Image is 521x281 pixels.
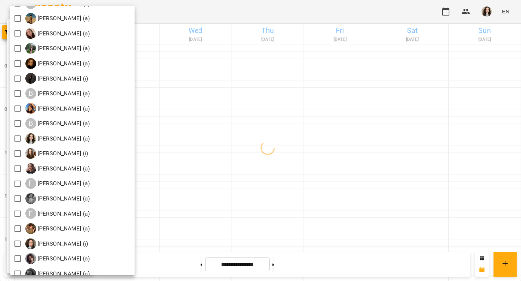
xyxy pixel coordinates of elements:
[25,73,88,84] a: В [PERSON_NAME] (і)
[36,44,90,53] p: [PERSON_NAME] (а)
[36,74,88,83] p: [PERSON_NAME] (і)
[25,43,90,54] a: Б [PERSON_NAME] (а)
[25,133,90,144] a: В [PERSON_NAME] (а)
[25,103,90,114] a: В [PERSON_NAME] (а)
[25,88,90,99] a: В [PERSON_NAME] (а)
[25,163,90,174] div: Гастінґс Катерина (а)
[25,268,90,279] div: Губич Христина (а)
[36,209,90,218] p: [PERSON_NAME] (а)
[25,13,90,24] div: Брежнєва Катерина Ігорівна (а)
[25,163,36,174] img: Г
[25,43,36,54] img: Б
[36,239,88,248] p: [PERSON_NAME] (і)
[36,14,90,23] p: [PERSON_NAME] (а)
[25,178,90,189] div: Гирич Кароліна (а)
[25,118,90,129] div: Войтенко Богдан (а)
[25,118,36,129] div: В
[25,253,90,264] div: Громик Софія (а)
[36,149,88,158] p: [PERSON_NAME] (і)
[25,28,36,39] img: Б
[36,89,90,98] p: [PERSON_NAME] (а)
[25,58,90,69] a: Б [PERSON_NAME] (а)
[25,148,36,159] img: Г
[25,43,90,54] div: Білокур Катерина (а)
[25,178,36,189] div: Г
[25,13,36,24] img: Б
[25,73,36,84] img: В
[25,88,90,99] div: Валюшко Іванна (а)
[25,118,90,129] a: В [PERSON_NAME] (а)
[25,208,90,219] div: Гончаренко Максим (а)
[36,179,90,188] p: [PERSON_NAME] (а)
[25,148,88,159] a: Г [PERSON_NAME] (і)
[25,208,90,219] a: Г [PERSON_NAME] (а)
[36,269,90,278] p: [PERSON_NAME] (а)
[25,193,90,204] a: Г [PERSON_NAME] (а)
[36,119,90,128] p: [PERSON_NAME] (а)
[36,134,90,143] p: [PERSON_NAME] (а)
[25,238,88,249] div: Грицюк Анна Андріївна (і)
[25,13,90,24] a: Б [PERSON_NAME] (а)
[25,208,36,219] div: Г
[25,28,90,39] a: Б [PERSON_NAME] (а)
[25,88,36,99] div: В
[25,238,88,249] a: Г [PERSON_NAME] (і)
[36,164,90,173] p: [PERSON_NAME] (а)
[25,253,90,264] a: Г [PERSON_NAME] (а)
[25,58,90,69] div: Білоскурська Олександра Романівна (а)
[36,29,90,38] p: [PERSON_NAME] (а)
[36,254,90,263] p: [PERSON_NAME] (а)
[25,103,36,114] img: В
[25,223,90,234] div: Горошинська Олександра (а)
[25,133,90,144] div: Вікторія Корнейко (а)
[25,193,90,204] div: Гомзяк Юлія Максимівна (а)
[25,193,36,204] img: Г
[25,223,36,234] img: Г
[25,178,90,189] a: Г [PERSON_NAME] (а)
[36,104,90,113] p: [PERSON_NAME] (а)
[25,73,88,84] div: Ваганова Юлія (і)
[36,224,90,233] p: [PERSON_NAME] (а)
[25,103,90,114] div: Вербова Єлизавета Сергіївна (а)
[36,59,90,68] p: [PERSON_NAME] (а)
[25,253,36,264] img: Г
[25,133,36,144] img: В
[25,223,90,234] a: Г [PERSON_NAME] (а)
[25,58,36,69] img: Б
[36,194,90,203] p: [PERSON_NAME] (а)
[25,163,90,174] a: Г [PERSON_NAME] (а)
[25,238,36,249] img: Г
[25,268,90,279] a: Г [PERSON_NAME] (а)
[25,28,90,39] div: Біла Євгенія Олександрівна (а)
[25,268,36,279] img: Г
